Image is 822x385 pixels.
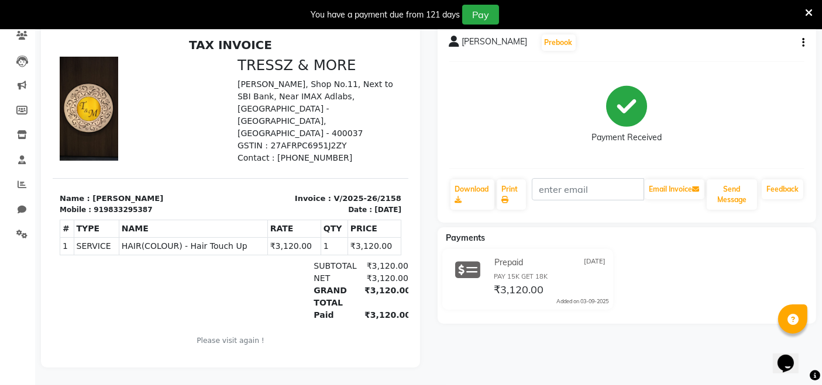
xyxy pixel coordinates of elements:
[254,276,305,288] div: Paid
[532,178,644,200] input: enter email
[254,251,305,276] div: GRAND TOTAL
[66,186,215,204] th: NAME
[584,256,606,269] span: [DATE]
[497,179,525,210] a: Print
[295,171,319,182] div: Date :
[707,179,757,210] button: Send Message
[185,106,349,119] p: GSTIN : 27AFRPC6951J2ZY
[41,171,99,182] div: 919833295387
[185,119,349,131] p: Contact : [PHONE_NUMBER]
[268,204,295,221] td: 1
[254,239,305,251] div: NET
[295,186,348,204] th: PRICE
[7,171,39,182] div: Mobile :
[591,132,662,144] div: Payment Received
[322,171,349,182] div: [DATE]
[446,233,486,243] span: Payments
[69,207,212,219] span: HAIR(COLOUR) - Hair Touch Up
[7,317,349,328] div: Generated By : at [DATE]
[556,297,608,306] div: Added on 03-09-2025
[7,5,349,19] h2: TAX INVOICE
[185,45,349,106] p: [PERSON_NAME], Shop No.11, Next to SBI Bank, Near IMAX Adlabs, [GEOGRAPHIC_DATA] - [GEOGRAPHIC_DA...
[215,204,268,221] td: ₹3,120.00
[21,186,66,204] th: TYPE
[295,204,348,221] td: ₹3,120.00
[305,227,356,239] div: ₹3,120.00
[462,36,528,52] span: [PERSON_NAME]
[185,23,349,40] h3: TRESSZ & MORE
[7,302,349,313] p: Please visit again !
[305,239,356,251] div: ₹3,120.00
[175,318,201,327] span: Admin
[773,338,810,373] iframe: chat widget
[254,227,305,239] div: SUBTOTAL
[645,179,704,199] button: Email Invoice
[7,159,171,171] p: Name : [PERSON_NAME]
[542,34,576,51] button: Prebook
[8,204,22,221] td: 1
[8,186,22,204] th: #
[185,159,349,171] p: Invoice : V/2025-26/2158
[494,256,523,269] span: Prepaid
[462,5,499,25] button: Pay
[215,186,268,204] th: RATE
[21,204,66,221] td: SERVICE
[450,179,495,210] a: Download
[305,276,356,288] div: ₹3,120.00
[268,186,295,204] th: QTY
[762,179,803,199] a: Feedback
[494,272,608,282] div: PAY 15K GET 18K
[305,251,356,276] div: ₹3,120.00
[494,283,544,299] span: ₹3,120.00
[311,9,460,21] div: You have a payment due from 121 days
